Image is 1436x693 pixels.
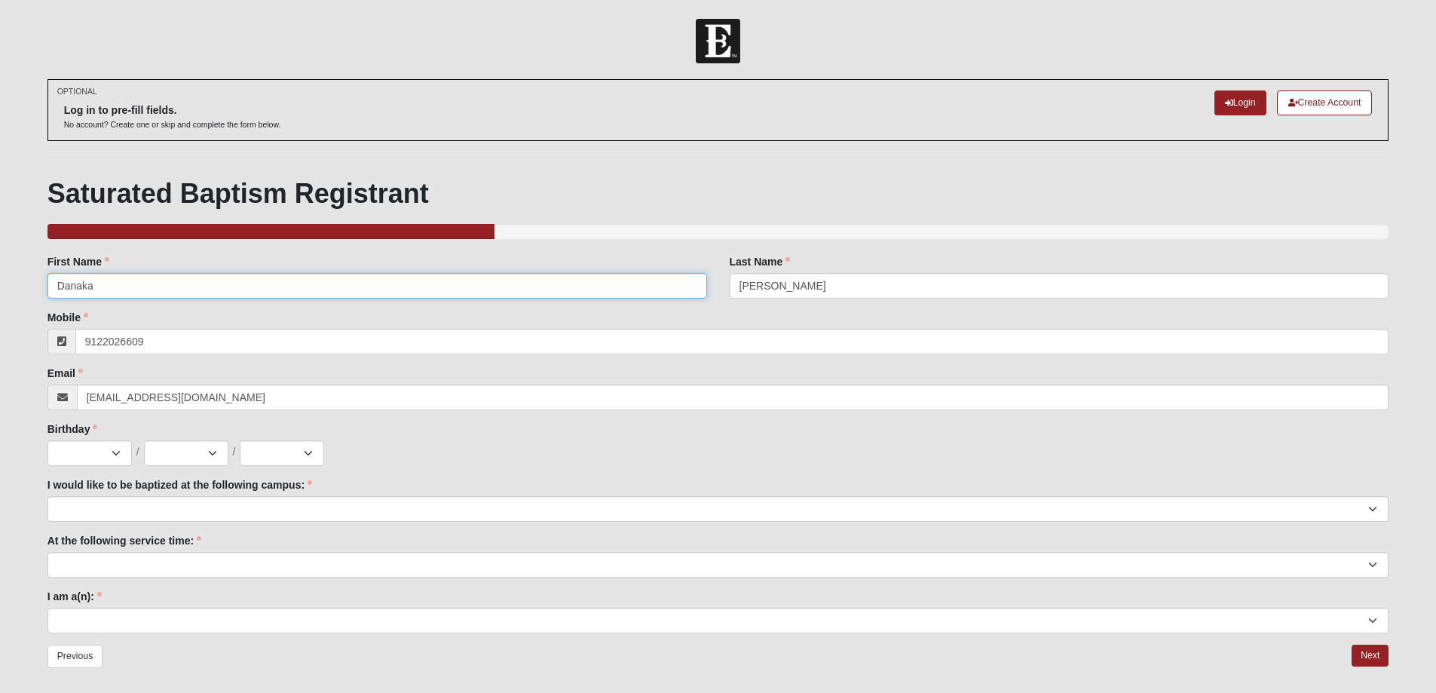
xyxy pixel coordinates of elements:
[233,444,236,461] span: /
[136,444,139,461] span: /
[47,477,312,492] label: I would like to be baptized at the following campus:
[730,254,791,269] label: Last Name
[47,533,201,548] label: At the following service time:
[47,645,103,668] a: Previous
[64,119,281,130] p: No account? Create one or skip and complete the form below.
[47,177,1389,210] h1: Saturated Baptism Registrant
[1352,645,1389,667] a: Next
[47,310,88,325] label: Mobile
[64,104,281,117] h6: Log in to pre-fill fields.
[696,19,740,63] img: Church of Eleven22 Logo
[1214,90,1266,115] a: Login
[57,86,97,97] small: OPTIONAL
[1277,90,1373,115] a: Create Account
[47,366,83,381] label: Email
[47,254,109,269] label: First Name
[47,589,102,604] label: I am a(n):
[47,422,98,437] label: Birthday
